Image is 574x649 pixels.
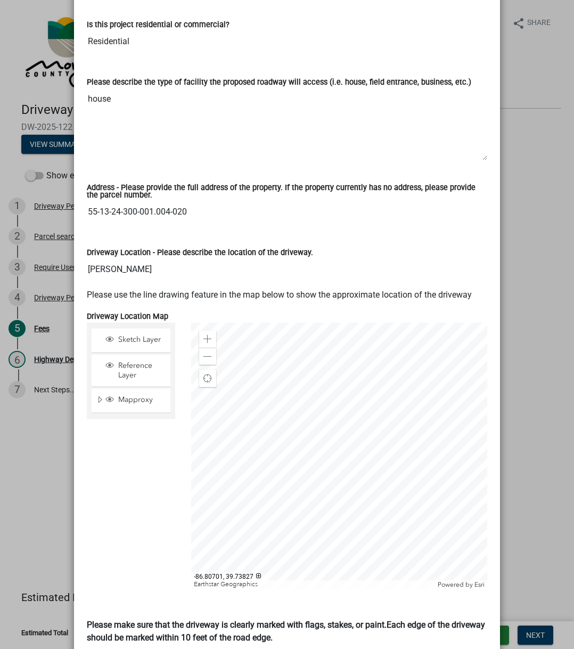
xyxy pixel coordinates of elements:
div: Powered by [435,580,487,589]
span: Reference Layer [116,361,167,380]
span: Expand [96,395,104,406]
div: Mapproxy [104,395,167,406]
div: Zoom in [199,331,216,348]
ul: Layer List [91,326,171,416]
label: Is this project residential or commercial? [87,21,229,29]
div: Earthstar Geographics [191,580,436,589]
p: Please use the line drawing feature in the map below to show the approximate location of the driv... [87,289,487,301]
div: Reference Layer [104,361,167,380]
li: Mapproxy [92,389,170,413]
textarea: house [87,88,487,161]
label: Please describe the type of facility the proposed roadway will access (i.e. house, field entrance... [87,79,471,86]
a: Esri [474,581,485,588]
span: Mapproxy [116,395,167,405]
span: Sketch Layer [116,335,167,344]
label: Address - Please provide the full address of the property. If the property currently has no addre... [87,184,487,200]
li: Reference Layer [92,355,170,387]
div: Sketch Layer [104,335,167,346]
label: Driveway Location - Please describe the location of the driveway. [87,249,313,257]
label: Driveway Location Map [87,313,168,321]
div: Find my location [199,370,216,387]
strong: Please make sure that the driveway is clearly marked with flags, stakes, or paint.Each edge of th... [87,620,485,643]
li: Sketch Layer [92,328,170,352]
div: Zoom out [199,348,216,365]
